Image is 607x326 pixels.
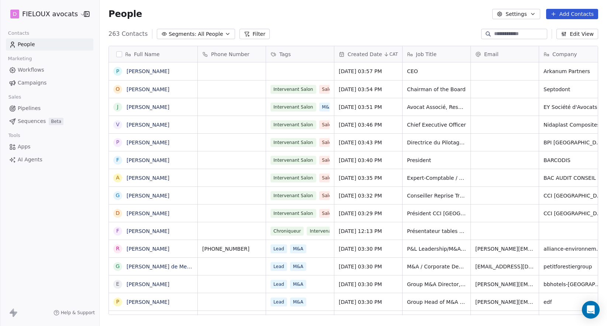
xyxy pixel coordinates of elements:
div: D [116,209,120,217]
a: [PERSON_NAME] [127,157,169,163]
span: Salon BIG [319,191,346,200]
div: V [116,121,120,128]
div: P [116,68,119,75]
span: Intervenant Salon [270,120,316,129]
span: petitforestiergroup [544,263,603,270]
span: Salon BIG [319,120,346,129]
span: Campaigns [18,79,46,87]
span: Intervenant Salon [270,191,316,200]
span: [DATE] 03:30 PM [339,245,398,253]
span: Nidaplast Composites [544,121,603,128]
a: Workflows [6,64,93,76]
div: J [117,103,118,111]
span: Intervenant Salon [270,174,316,182]
span: Avocat Associé, Responsable du marché des Entreprises Familiales [407,103,466,111]
span: Lead [270,298,287,306]
span: Salon BIG [319,85,346,94]
a: Campaigns [6,77,93,89]
a: [PERSON_NAME] [127,228,169,234]
span: [DATE] 03:30 PM [339,298,398,306]
div: Full Name [109,46,197,62]
span: bbhotels-[GEOGRAPHIC_DATA] [544,281,603,288]
span: Tools [5,130,23,141]
span: BPI [GEOGRAPHIC_DATA] [544,139,603,146]
span: Contacts [5,28,32,39]
span: CCI [GEOGRAPHIC_DATA] [544,210,603,217]
div: R [116,245,120,253]
button: Filter [239,29,270,39]
div: Phone Number [198,46,266,62]
span: BAC AUDIT CONSEIL [544,174,603,182]
span: Président CCI [GEOGRAPHIC_DATA] [407,210,466,217]
span: [DATE] 03:30 PM [339,263,398,270]
span: [DATE] 03:30 PM [339,281,398,288]
span: Apps [18,143,31,151]
span: [DATE] 03:54 PM [339,86,398,93]
span: Help & Support [61,310,95,316]
a: Pipelines [6,102,93,114]
span: All People [198,30,223,38]
a: [PERSON_NAME] [127,122,169,128]
span: Chroniqueur [270,227,304,236]
span: M&A [319,103,335,111]
span: Intervenant Salon [270,103,316,111]
span: [DATE] 12:13 PM [339,227,398,235]
a: [PERSON_NAME] [127,193,169,199]
span: Workflows [18,66,44,74]
span: D [13,10,17,18]
span: Septodont [544,86,603,93]
span: [DATE] 03:43 PM [339,139,398,146]
span: President [407,157,466,164]
span: [DATE] 03:51 PM [339,103,398,111]
span: Lead [270,262,287,271]
button: Settings [492,9,540,19]
span: Company [552,51,577,58]
div: grid [109,62,198,315]
span: alliance-environnement [544,245,603,253]
a: Apps [6,141,93,153]
span: Présentateur tables rondes, conférences, plateaux TV, chroniques radio [407,227,466,235]
span: Group M&A Director, husband, father, Harvard MBA [407,281,466,288]
span: Intervenant Salon [307,227,352,236]
span: Salon BIG [319,156,346,165]
span: Sales [5,92,24,103]
a: AI Agents [6,154,93,166]
span: Chief Executive Officer [407,121,466,128]
span: Salon BIG [319,174,346,182]
span: edf [544,298,603,306]
span: Intervenant Salon [270,138,316,147]
div: G [116,262,120,270]
span: CEO [407,68,466,75]
span: [DATE] 03:29 PM [339,210,398,217]
span: EY Société d'Avocats [544,103,603,111]
a: People [6,38,93,51]
a: [PERSON_NAME] [127,210,169,216]
a: [PERSON_NAME] [127,281,169,287]
span: CCI [GEOGRAPHIC_DATA] [544,192,603,199]
span: [PERSON_NAME][EMAIL_ADDRESS][DOMAIN_NAME] [475,281,534,288]
button: Add Contacts [546,9,598,19]
span: Expert-Comptable / Commissaire Aux Comptes + Présidente du comité évaluation et transmission du c... [407,174,466,182]
div: F [116,227,119,235]
div: Tags [266,46,334,62]
a: SequencesBeta [6,115,93,127]
a: [PERSON_NAME] de Menou [127,264,197,270]
span: FIELOUX avocats [22,9,78,19]
a: [PERSON_NAME] [127,140,169,145]
span: Email [484,51,499,58]
span: Lead [270,244,287,253]
span: Lead [270,315,287,324]
span: Phone Number [211,51,249,58]
a: [PERSON_NAME] [127,86,169,92]
span: CAT [389,51,398,57]
div: Created DateCAT [334,46,402,62]
span: Salon BIG [319,138,346,147]
span: Tags [279,51,291,58]
div: E [116,280,120,288]
a: [PERSON_NAME] [127,246,169,252]
span: M&A [290,280,306,289]
a: [PERSON_NAME] [127,175,169,181]
div: A [116,174,120,182]
div: O [115,85,120,93]
span: M&A / Corporate Development chez PETIT FORESTIER [407,263,466,270]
